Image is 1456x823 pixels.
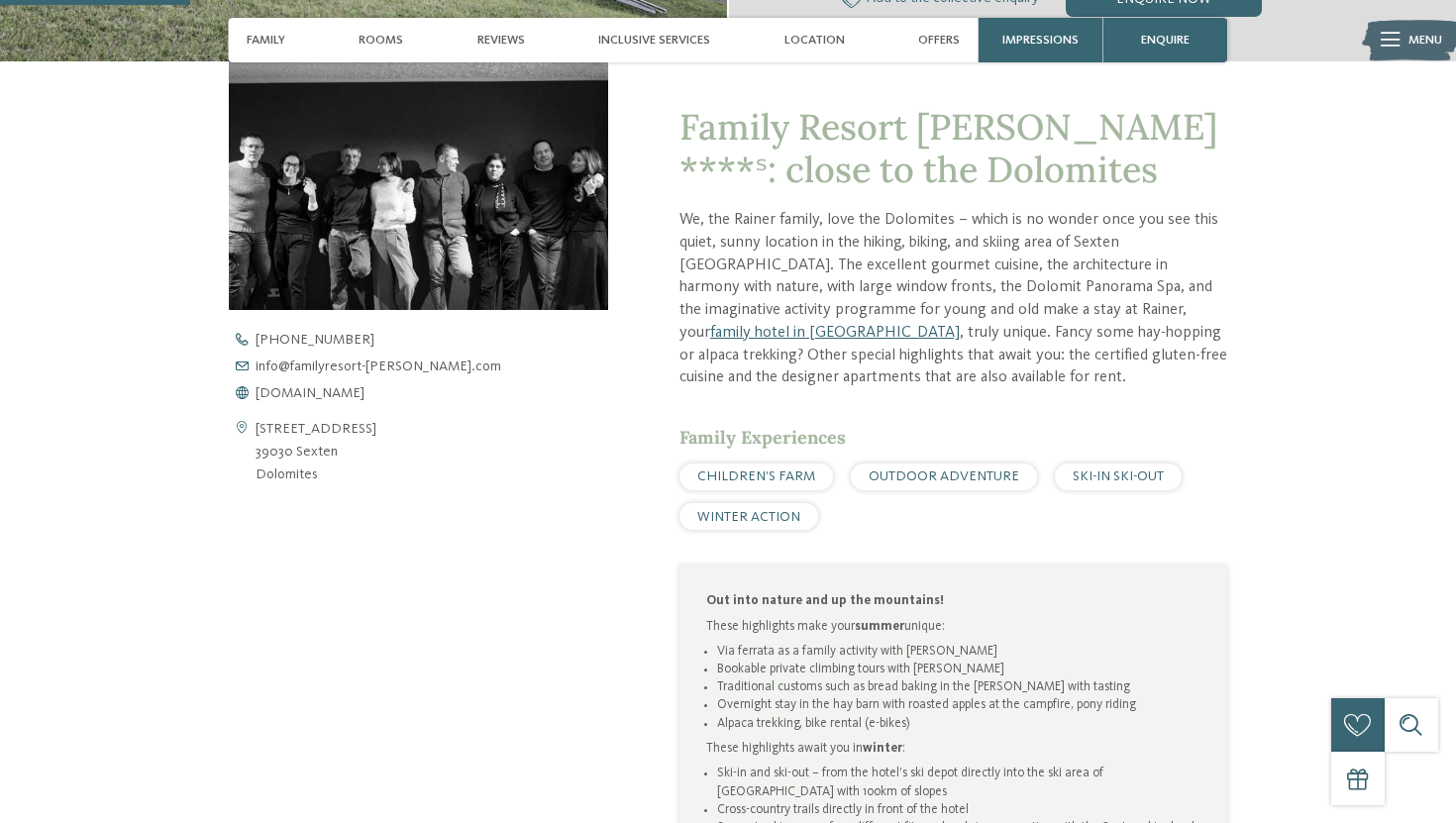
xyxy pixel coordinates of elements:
[679,426,846,449] span: Family Experiences
[706,618,1200,636] p: These highlights make your unique:
[247,33,285,48] span: Family
[706,740,1200,758] p: These highlights await you in :
[256,418,376,486] address: [STREET_ADDRESS] 39030 Sexten Dolomites
[229,386,639,400] a: [DOMAIN_NAME]
[717,643,1201,661] li: Via ferrata as a family activity with [PERSON_NAME]
[855,620,904,633] strong: summer
[717,661,1201,678] li: Bookable private climbing tours with [PERSON_NAME]
[679,209,1227,389] p: We, the Rainer family, love the Dolomites – which is no wonder once you see this quiet, sunny loc...
[706,594,944,607] strong: Out into nature and up the mountains!
[717,715,1201,733] li: Alpaca trekking, bike rental (e-bikes)
[229,26,608,311] img: Our family hotel in Sexten, your holiday home in the Dolomiten
[477,33,525,48] span: Reviews
[679,104,1217,192] span: Family Resort [PERSON_NAME] ****ˢ: close to the Dolomites
[229,333,639,347] a: [PHONE_NUMBER]
[918,33,960,48] span: Offers
[256,360,501,373] span: info@ familyresort-[PERSON_NAME]. com
[710,325,960,341] a: family hotel in [GEOGRAPHIC_DATA]
[598,33,710,48] span: Inclusive services
[717,678,1201,696] li: Traditional customs such as bread baking in the [PERSON_NAME] with tasting
[717,765,1201,800] li: Ski-in and ski-out – from the hotel’s ski depot directly into the ski area of [GEOGRAPHIC_DATA] w...
[784,33,845,48] span: Location
[697,469,815,483] span: CHILDREN’S FARM
[717,801,1201,819] li: Cross-country trails directly in front of the hotel
[359,33,403,48] span: Rooms
[717,696,1201,714] li: Overnight stay in the hay barn with roasted apples at the campfire, pony riding
[1002,33,1079,48] span: Impressions
[863,742,902,755] strong: winter
[256,333,374,347] span: [PHONE_NUMBER]
[229,360,639,373] a: info@familyresort-[PERSON_NAME].com
[869,469,1019,483] span: OUTDOOR ADVENTURE
[256,386,364,400] span: [DOMAIN_NAME]
[697,510,800,524] span: WINTER ACTION
[1073,469,1164,483] span: SKI-IN SKI-OUT
[1141,33,1190,48] span: enquire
